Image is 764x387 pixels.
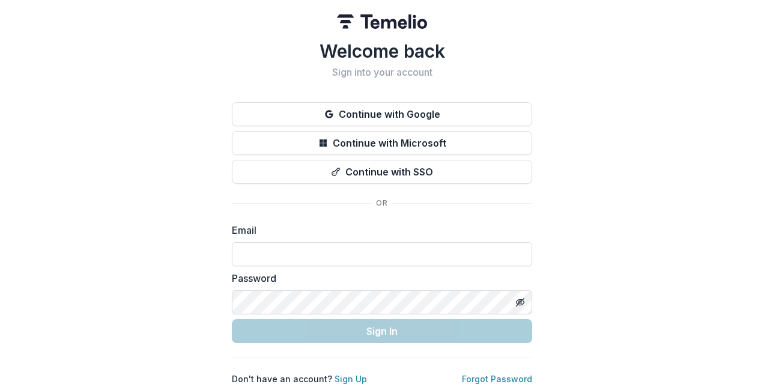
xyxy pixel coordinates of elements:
h1: Welcome back [232,40,532,62]
button: Sign In [232,319,532,343]
label: Password [232,271,525,285]
img: Temelio [337,14,427,29]
button: Continue with SSO [232,160,532,184]
a: Sign Up [335,374,367,384]
label: Email [232,223,525,237]
p: Don't have an account? [232,373,367,385]
button: Continue with Microsoft [232,131,532,155]
a: Forgot Password [462,374,532,384]
h2: Sign into your account [232,67,532,78]
button: Continue with Google [232,102,532,126]
button: Toggle password visibility [511,293,530,312]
